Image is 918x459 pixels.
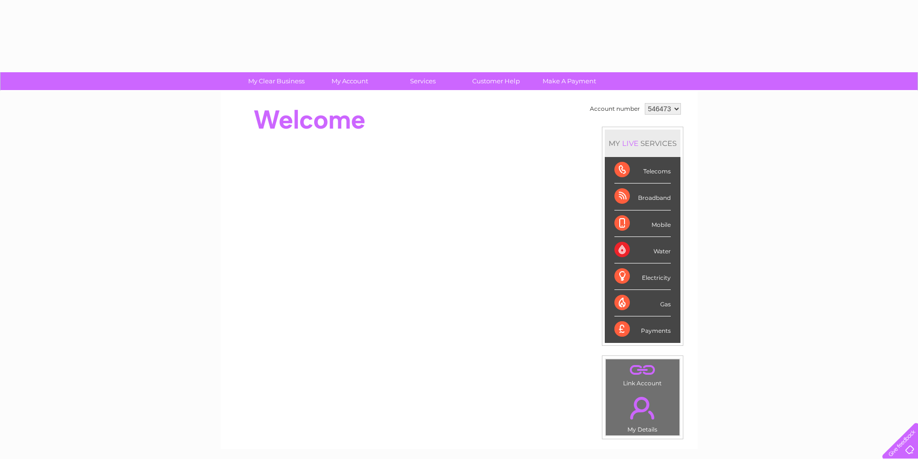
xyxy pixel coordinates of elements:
div: Gas [614,290,671,316]
div: Payments [614,316,671,342]
td: Link Account [605,359,680,389]
div: MY SERVICES [605,130,680,157]
div: Water [614,237,671,263]
div: Mobile [614,210,671,237]
a: Make A Payment [530,72,609,90]
a: My Account [310,72,389,90]
td: My Details [605,389,680,436]
td: Account number [587,101,642,117]
div: Electricity [614,263,671,290]
div: LIVE [620,139,640,148]
a: My Clear Business [237,72,316,90]
a: Services [383,72,463,90]
div: Broadband [614,184,671,210]
div: Telecoms [614,157,671,184]
a: Customer Help [456,72,536,90]
a: . [608,362,677,379]
a: . [608,391,677,425]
